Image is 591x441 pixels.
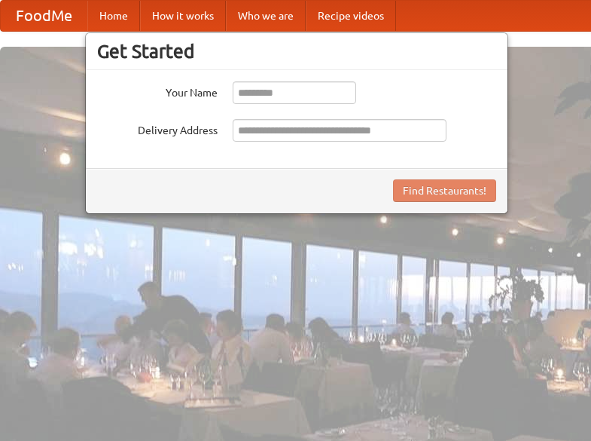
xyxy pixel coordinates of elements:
[97,119,218,138] label: Delivery Address
[306,1,396,31] a: Recipe videos
[393,179,496,202] button: Find Restaurants!
[97,40,496,63] h3: Get Started
[87,1,140,31] a: Home
[1,1,87,31] a: FoodMe
[226,1,306,31] a: Who we are
[140,1,226,31] a: How it works
[97,81,218,100] label: Your Name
